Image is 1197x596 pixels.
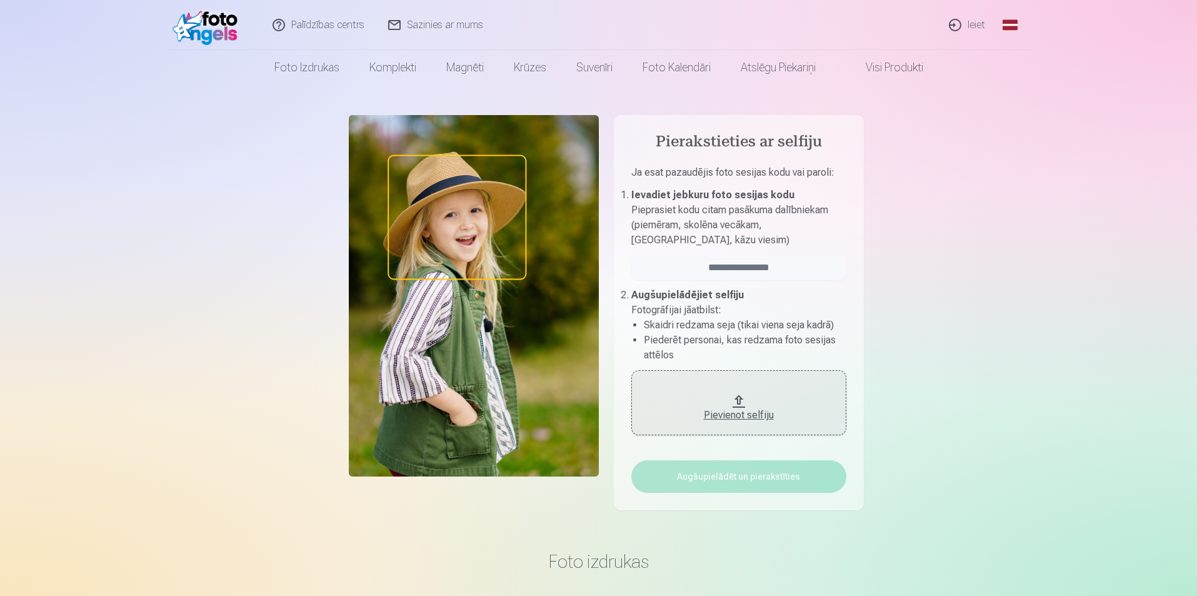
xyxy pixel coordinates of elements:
[631,303,846,318] p: Fotogrāfijai jāatbilst :
[631,460,846,493] button: Augšupielādēt un pierakstīties
[631,133,846,153] h4: Pierakstieties ar selfiju
[631,203,846,248] p: Pieprasiet kodu citam pasākuma dalībniekam (piemēram, skolēna vecākam, [GEOGRAPHIC_DATA], kāzu vi...
[244,550,954,573] h3: Foto izdrukas
[644,318,846,333] li: Skaidri redzama seja (tikai viena seja kadrā)
[354,50,431,85] a: Komplekti
[831,50,938,85] a: Visi produkti
[259,50,354,85] a: Foto izdrukas
[631,165,846,188] p: Ja esat pazaudējis foto sesijas kodu vai paroli :
[499,50,561,85] a: Krūzes
[644,408,834,423] div: Pievienot selfiju
[726,50,831,85] a: Atslēgu piekariņi
[631,289,744,301] b: Augšupielādējiet selfiju
[561,50,628,85] a: Suvenīri
[431,50,499,85] a: Magnēti
[644,333,846,363] li: Piederēt personai, kas redzama foto sesijas attēlos
[631,189,794,201] b: Ievadiet jebkuru foto sesijas kodu
[631,370,846,435] button: Pievienot selfiju
[173,5,244,45] img: /fa1
[628,50,726,85] a: Foto kalendāri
